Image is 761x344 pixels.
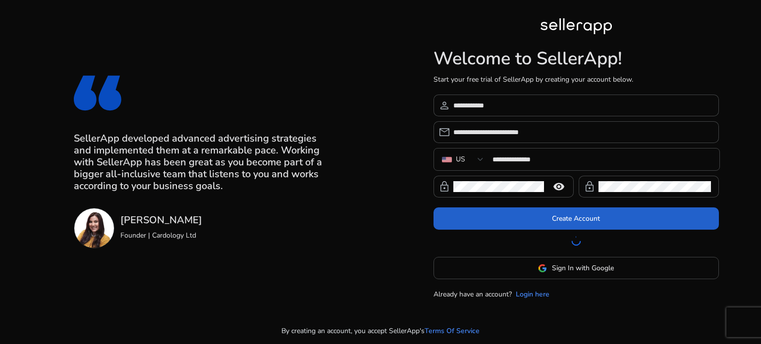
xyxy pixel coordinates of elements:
p: Start your free trial of SellerApp by creating your account below. [434,74,719,85]
span: Sign In with Google [552,263,614,273]
button: Sign In with Google [434,257,719,279]
span: email [438,126,450,138]
span: lock [584,181,596,193]
span: lock [438,181,450,193]
mat-icon: remove_red_eye [547,181,571,193]
a: Terms Of Service [425,326,480,336]
span: person [438,99,450,111]
a: Login here [516,289,549,299]
div: US [456,154,465,165]
span: Create Account [552,213,600,224]
h1: Welcome to SellerApp! [434,48,719,69]
button: Create Account [434,207,719,230]
h3: [PERSON_NAME] [120,214,202,226]
img: google-logo.svg [538,264,547,273]
h3: SellerApp developed advanced advertising strategies and implemented them at a remarkable pace. Wo... [74,133,327,192]
p: Already have an account? [434,289,512,299]
p: Founder | Cardology Ltd [120,230,202,241]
